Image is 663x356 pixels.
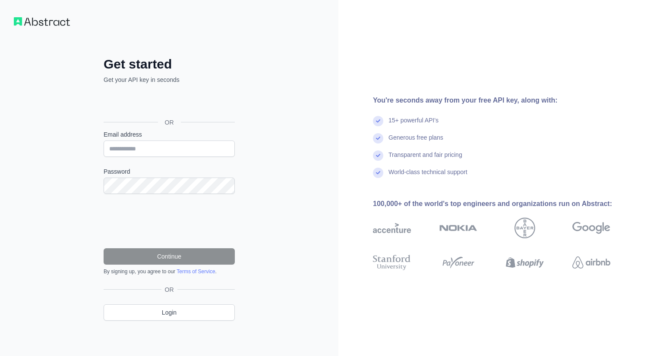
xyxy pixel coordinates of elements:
[373,116,383,126] img: check mark
[373,133,383,144] img: check mark
[14,17,70,26] img: Workflow
[104,75,235,84] p: Get your API key in seconds
[104,304,235,321] a: Login
[439,218,477,238] img: nokia
[572,218,610,238] img: google
[373,168,383,178] img: check mark
[104,56,235,72] h2: Get started
[388,168,467,185] div: World-class technical support
[373,150,383,161] img: check mark
[373,218,411,238] img: accenture
[104,248,235,265] button: Continue
[161,285,177,294] span: OR
[158,118,181,127] span: OR
[373,253,411,272] img: stanford university
[104,268,235,275] div: By signing up, you agree to our .
[177,269,215,275] a: Terms of Service
[373,95,638,106] div: You're seconds away from your free API key, along with:
[439,253,477,272] img: payoneer
[572,253,610,272] img: airbnb
[104,167,235,176] label: Password
[515,218,535,238] img: bayer
[99,94,237,112] iframe: Przycisk Zaloguj się przez Google
[506,253,544,272] img: shopify
[104,204,235,238] iframe: reCAPTCHA
[388,116,439,133] div: 15+ powerful API's
[373,199,638,209] div: 100,000+ of the world's top engineers and organizations run on Abstract:
[388,150,462,168] div: Transparent and fair pricing
[388,133,443,150] div: Generous free plans
[104,130,235,139] label: Email address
